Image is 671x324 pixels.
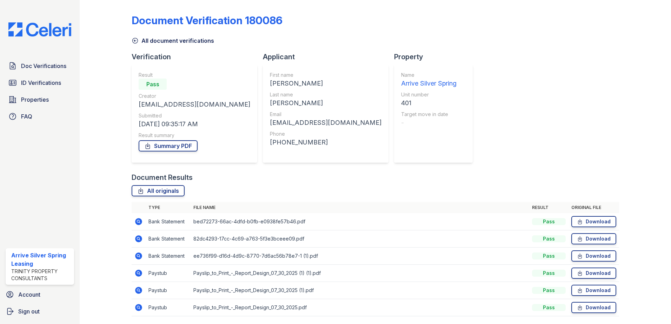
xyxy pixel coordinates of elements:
a: Properties [6,93,74,107]
th: Original file [569,202,619,213]
td: Bank Statement [146,213,191,230]
div: Trinity Property Consultants [11,268,71,282]
div: [EMAIL_ADDRESS][DOMAIN_NAME] [270,118,381,128]
td: Paystub [146,299,191,316]
div: Pass [532,270,566,277]
div: Arrive Silver Spring Leasing [11,251,71,268]
th: Result [529,202,569,213]
div: Document Results [132,173,193,182]
a: Summary PDF [139,140,198,151]
a: Download [571,233,616,244]
a: Download [571,268,616,279]
div: Verification [132,52,263,62]
div: Pass [532,287,566,294]
div: Target move in date [401,111,457,118]
th: Type [146,202,191,213]
img: CE_Logo_Blue-a8612792a0a2168367f1c8372b55b34899dd931a85d93a1a3d3e32e68fde9ad4.png [3,22,77,36]
div: First name [270,72,381,79]
div: Applicant [263,52,394,62]
td: bed72273-66ac-4dfd-b0fb-e0938fe57b46.pdf [191,213,529,230]
td: Payslip_to_Print_-_Report_Design_07_30_2025.pdf [191,299,529,316]
div: Pass [532,304,566,311]
a: All document verifications [132,36,214,45]
a: Name Arrive Silver Spring [401,72,457,88]
div: Submitted [139,112,250,119]
div: Arrive Silver Spring [401,79,457,88]
div: Name [401,72,457,79]
div: Last name [270,91,381,98]
th: File name [191,202,529,213]
div: Property [394,52,478,62]
div: [PERSON_NAME] [270,79,381,88]
div: Result [139,72,250,79]
a: Account [3,288,77,302]
span: ID Verifications [21,79,61,87]
div: [DATE] 09:35:17 AM [139,119,250,129]
a: All originals [132,185,185,196]
span: Doc Verifications [21,62,66,70]
a: Download [571,285,616,296]
div: [PHONE_NUMBER] [270,137,381,147]
div: Document Verification 180086 [132,14,283,27]
a: FAQ [6,109,74,123]
div: Creator [139,93,250,100]
div: Phone [270,130,381,137]
div: Pass [532,235,566,242]
a: ID Verifications [6,76,74,90]
a: Doc Verifications [6,59,74,73]
td: Payslip_to_Print_-_Report_Design_07_30_2025 (1) (1).pdf [191,265,529,282]
span: Account [18,290,40,299]
div: - [401,118,457,128]
div: 401 [401,98,457,108]
div: Result summary [139,132,250,139]
td: Payslip_to_Print_-_Report_Design_07_30_2025 (1).pdf [191,282,529,299]
td: Paystub [146,265,191,282]
a: Sign out [3,304,77,318]
div: [EMAIL_ADDRESS][DOMAIN_NAME] [139,100,250,109]
span: Properties [21,95,49,104]
span: FAQ [21,112,32,121]
td: Bank Statement [146,230,191,248]
td: ee736f99-d16d-4d9c-8770-7d6ac56b78e7-1 (1).pdf [191,248,529,265]
div: [PERSON_NAME] [270,98,381,108]
a: Download [571,216,616,227]
div: Pass [139,79,167,90]
span: Sign out [18,307,40,316]
div: Unit number [401,91,457,98]
div: Pass [532,218,566,225]
div: Email [270,111,381,118]
a: Download [571,302,616,313]
td: Bank Statement [146,248,191,265]
div: Pass [532,252,566,259]
td: Paystub [146,282,191,299]
a: Download [571,250,616,262]
td: 82dc4293-17cc-4c69-a763-5f3e3bceee09.pdf [191,230,529,248]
